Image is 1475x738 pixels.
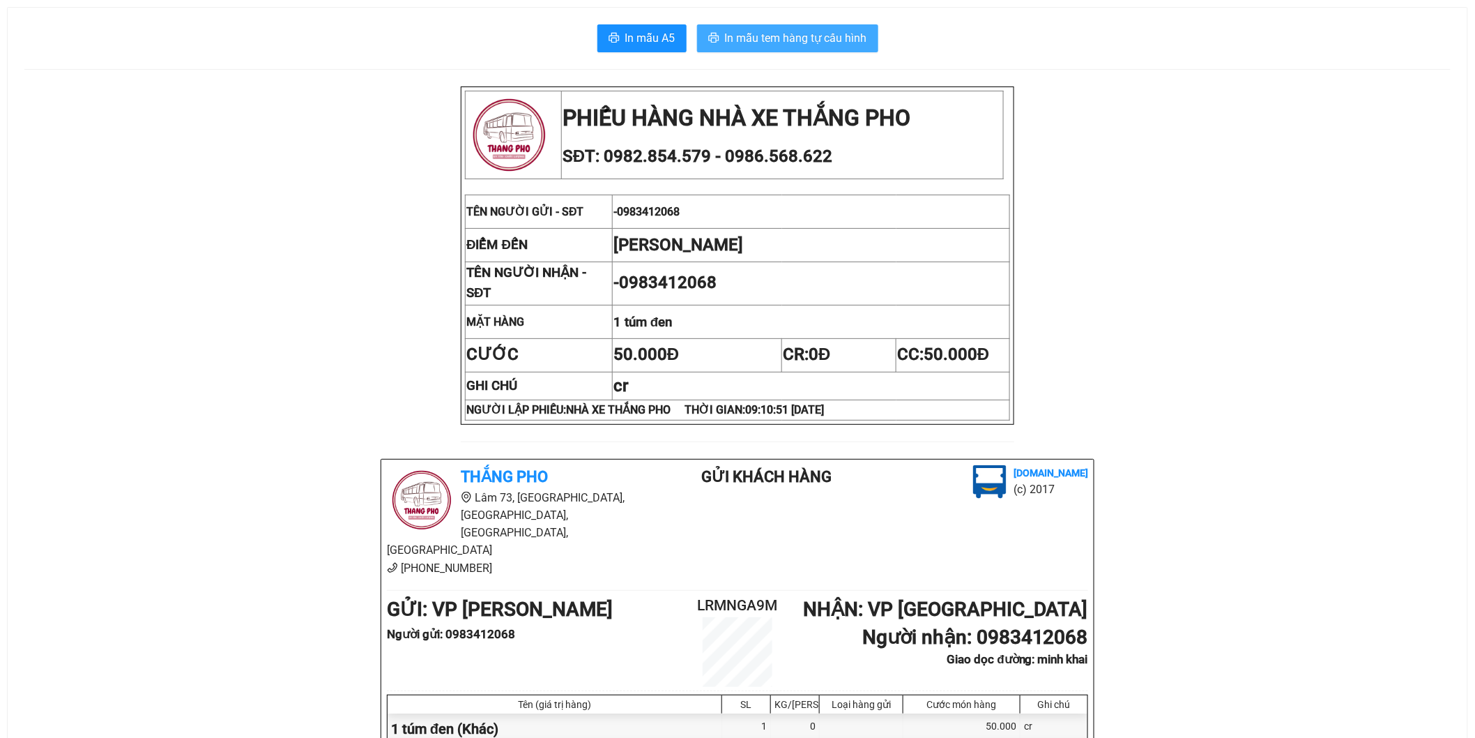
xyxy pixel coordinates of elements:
[907,699,1016,710] div: Cước món hàng
[613,345,679,364] span: 50.000Đ
[387,562,398,573] span: phone
[597,24,687,52] button: printerIn mẫu A5
[726,699,767,710] div: SL
[563,105,910,131] strong: PHIẾU HÀNG NHÀ XE THẮNG PHO
[783,345,830,364] span: CR:
[947,652,1088,666] b: Giao dọc đường: minh khai
[613,235,743,255] span: [PERSON_NAME]
[466,205,584,218] span: TÊN NGƯỜI GỬI - SĐT
[466,315,524,329] strong: MẶT HÀNG
[387,559,646,577] li: [PHONE_NUMBER]
[461,468,548,485] b: Thắng Pho
[897,345,989,364] span: CC:
[1014,481,1088,498] li: (c) 2017
[625,29,675,47] span: In mẫu A5
[387,627,515,641] b: Người gửi : 0983412068
[609,32,620,45] span: printer
[466,265,586,301] strong: TÊN NGƯỜI NHẬN - SĐT
[708,32,719,45] span: printer
[803,598,1088,621] b: NHẬN : VP [GEOGRAPHIC_DATA]
[697,24,878,52] button: printerIn mẫu tem hàng tự cấu hình
[613,205,680,218] span: -
[774,699,816,710] div: KG/[PERSON_NAME]
[466,92,552,178] img: logo
[566,403,824,416] span: NHÀ XE THẮNG PHO THỜI GIAN:
[613,273,717,292] span: -
[387,489,646,559] li: Lâm 73, [GEOGRAPHIC_DATA], [GEOGRAPHIC_DATA], [GEOGRAPHIC_DATA], [GEOGRAPHIC_DATA]
[563,146,832,166] span: SĐT: 0982.854.579 - 0986.568.622
[466,345,519,364] strong: CƯỚC
[613,376,628,396] span: cr
[823,699,899,710] div: Loại hàng gửi
[862,626,1088,649] b: Người nhận : 0983412068
[391,699,718,710] div: Tên (giá trị hàng)
[617,205,680,218] span: 0983412068
[387,465,457,535] img: logo.jpg
[461,492,472,503] span: environment
[466,237,528,253] strong: ĐIỂM ĐẾN
[619,273,717,292] span: 0983412068
[679,594,796,617] h2: LRMNGA9M
[1014,467,1088,479] b: [DOMAIN_NAME]
[745,403,824,416] span: 09:10:51 [DATE]
[613,315,672,330] span: 1 túm đen
[924,345,989,364] span: 50.000Đ
[702,468,832,485] b: Gửi khách hàng
[973,465,1007,499] img: logo.jpg
[725,29,867,47] span: In mẫu tem hàng tự cấu hình
[466,378,517,393] strong: GHI CHÚ
[809,345,830,364] span: 0Đ
[466,403,824,416] strong: NGƯỜI LẬP PHIẾU:
[387,598,613,621] b: GỬI : VP [PERSON_NAME]
[1024,699,1084,710] div: Ghi chú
